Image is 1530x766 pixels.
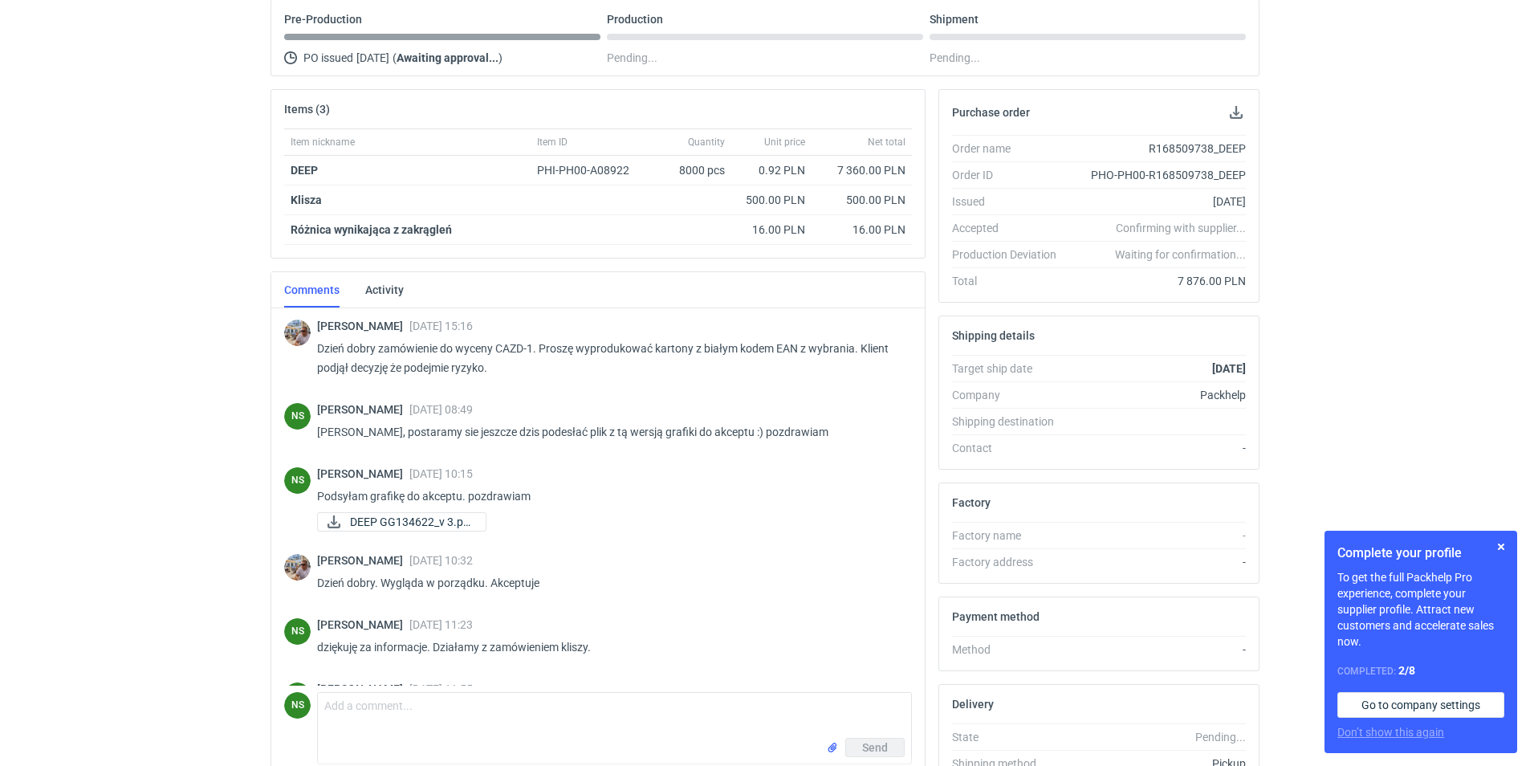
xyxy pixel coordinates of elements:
div: Completed: [1337,662,1504,679]
figcaption: NS [284,618,311,645]
em: Confirming with supplier... [1116,222,1246,234]
div: [DATE] [1069,194,1246,210]
span: [PERSON_NAME] [317,467,409,480]
p: Shipment [930,13,979,26]
strong: Klisza [291,194,322,206]
a: Go to company settings [1337,692,1504,718]
span: Item ID [537,136,568,149]
div: DEEP GG134622_v 3.pdf [317,512,478,532]
div: 7 876.00 PLN [1069,273,1246,289]
a: Activity [365,272,404,308]
div: Method [952,642,1069,658]
figcaption: NS [284,403,311,430]
h2: Delivery [952,698,994,711]
button: Send [845,738,905,757]
span: [DATE] 10:15 [409,467,473,480]
h2: Payment method [952,610,1040,623]
div: Contact [952,440,1069,456]
strong: 2 / 8 [1398,664,1415,677]
div: Natalia Stępak [284,467,311,494]
div: Natalia Stępak [284,618,311,645]
div: Order name [952,141,1069,157]
p: Podsyłam grafikę do akceptu. pozdrawiam [317,487,899,506]
div: - [1069,528,1246,544]
div: - [1069,440,1246,456]
span: Net total [868,136,905,149]
em: Pending... [1195,731,1246,744]
figcaption: NS [284,682,311,709]
div: Natalia Stępak [284,682,311,709]
div: Production Deviation [952,247,1069,263]
div: - [1069,554,1246,570]
figcaption: NS [284,692,311,719]
div: Issued [952,194,1069,210]
div: Company [952,387,1069,403]
div: Shipping destination [952,414,1069,430]
span: [DATE] 10:32 [409,554,473,567]
div: Total [952,273,1069,289]
span: [PERSON_NAME] [317,320,409,332]
span: [DATE] [356,48,389,67]
div: 8000 pcs [651,156,731,185]
h1: Complete your profile [1337,544,1504,563]
span: Pending... [607,48,657,67]
div: PO issued [284,48,600,67]
button: Don’t show this again [1337,724,1444,740]
a: Comments [284,272,340,308]
div: Factory address [952,554,1069,570]
h2: Factory [952,496,991,509]
h2: Items (3) [284,103,330,116]
div: 7 360.00 PLN [818,162,905,178]
h2: Shipping details [952,329,1035,342]
div: 16.00 PLN [818,222,905,238]
span: Quantity [688,136,725,149]
strong: DEEP [291,164,318,177]
div: PHO-PH00-R168509738_DEEP [1069,167,1246,183]
p: Pre-Production [284,13,362,26]
span: Item nickname [291,136,355,149]
div: Target ship date [952,361,1069,377]
strong: Różnica wynikająca z zakrągleń [291,223,452,236]
div: State [952,729,1069,745]
span: Send [862,742,888,753]
span: [PERSON_NAME] [317,682,409,695]
div: 16.00 PLN [738,222,805,238]
a: DEEP GG134622_v 3.pd... [317,512,486,532]
span: [DATE] 11:55 [409,682,473,695]
span: [DATE] 08:49 [409,403,473,416]
button: Download PO [1227,103,1246,122]
div: Factory name [952,528,1069,544]
figcaption: NS [284,467,311,494]
p: [PERSON_NAME], postaramy sie jeszcze dzis podesłać plik z tą wersją grafiki do akceptu :) pozdrawiam [317,422,899,442]
span: ) [498,51,503,64]
span: ( [393,51,397,64]
div: PHI-PH00-A08922 [537,162,645,178]
strong: [DATE] [1212,362,1246,375]
div: R168509738_DEEP [1069,141,1246,157]
span: [DATE] 11:23 [409,618,473,631]
div: 500.00 PLN [818,192,905,208]
strong: Awaiting approval... [397,51,498,64]
div: Accepted [952,220,1069,236]
h2: Purchase order [952,106,1030,119]
div: Natalia Stępak [284,403,311,430]
p: Production [607,13,663,26]
img: Michał Palasek [284,320,311,346]
p: dziękuję za informacje. Działamy z zamówieniem kliszy. [317,638,899,657]
div: Natalia Stępak [284,692,311,719]
div: 500.00 PLN [738,192,805,208]
span: [PERSON_NAME] [317,403,409,416]
p: To get the full Packhelp Pro experience, complete your supplier profile. Attract new customers an... [1337,569,1504,650]
span: [DATE] 15:16 [409,320,473,332]
em: Waiting for confirmation... [1115,247,1246,263]
div: - [1069,642,1246,658]
button: Skip for now [1491,537,1511,556]
p: Dzień dobry. Wygląda w porządku. Akceptuje [317,573,899,593]
div: Packhelp [1069,387,1246,403]
div: Pending... [930,48,1246,67]
img: Michał Palasek [284,554,311,581]
span: [PERSON_NAME] [317,618,409,631]
div: 0.92 PLN [738,162,805,178]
